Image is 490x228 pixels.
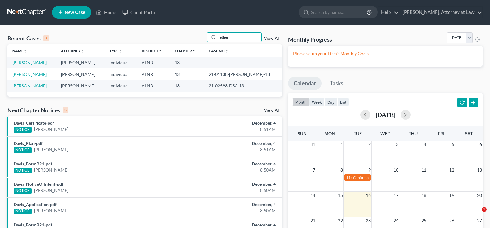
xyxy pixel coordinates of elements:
[311,6,368,18] input: Search by name...
[310,217,316,224] span: 21
[476,192,483,199] span: 20
[12,60,47,65] a: [PERSON_NAME]
[421,192,427,199] span: 18
[353,175,419,180] span: Confirmation Date for [PERSON_NAME]
[298,131,307,136] span: Sun
[14,127,32,133] div: NOTICE
[438,131,444,136] span: Fri
[380,131,390,136] span: Wed
[14,202,57,207] a: Davis_Application-pdf
[393,217,399,224] span: 24
[119,49,122,53] i: unfold_more
[175,48,196,53] a: Chapterunfold_more
[375,111,396,118] h2: [DATE]
[119,7,160,18] a: Client Portal
[482,207,487,212] span: 1
[170,57,204,68] td: 13
[14,120,54,126] a: Davis_Certificate-pdf
[479,141,483,148] span: 6
[142,48,162,53] a: Districtunfold_more
[193,147,276,153] div: 8:51AM
[292,98,309,106] button: month
[7,106,68,114] div: NextChapter Notices
[14,222,52,227] a: Davis_FormB21-pdf
[449,166,455,174] span: 12
[409,131,418,136] span: Thu
[340,141,343,148] span: 1
[421,217,427,224] span: 25
[14,141,43,146] a: Davis_Plan-pdf
[325,98,337,106] button: day
[399,7,482,18] a: [PERSON_NAME], Attorney at Law
[137,68,170,80] td: ALNB
[14,181,63,187] a: Davis_NoticeOfIntent-pdf
[104,80,136,91] td: Individual
[61,48,84,53] a: Attorneyunfold_more
[65,10,85,15] span: New Case
[104,68,136,80] td: Individual
[293,51,478,57] p: Please setup your Firm's Monthly Goals
[193,161,276,167] div: December, 4
[56,80,104,91] td: [PERSON_NAME]
[12,48,27,53] a: Nameunfold_more
[14,188,32,194] div: NOTICE
[421,166,427,174] span: 11
[449,217,455,224] span: 26
[81,49,84,53] i: unfold_more
[337,217,343,224] span: 22
[34,187,68,193] a: [PERSON_NAME]
[368,141,371,148] span: 2
[395,141,399,148] span: 3
[23,49,27,53] i: unfold_more
[340,166,343,174] span: 8
[225,49,228,53] i: unfold_more
[346,175,352,180] span: 11a
[193,120,276,126] div: December, 4
[193,126,276,132] div: 8:51AM
[312,166,316,174] span: 7
[310,192,316,199] span: 14
[365,217,371,224] span: 23
[12,83,47,88] a: [PERSON_NAME]
[209,48,228,53] a: Case Nounfold_more
[469,207,484,222] iframe: Intercom live chat
[324,77,349,90] a: Tasks
[204,68,282,80] td: 21-01138-[PERSON_NAME]-13
[324,131,335,136] span: Mon
[14,168,32,173] div: NOTICE
[43,35,49,41] div: 3
[193,140,276,147] div: December, 4
[337,98,349,106] button: list
[393,192,399,199] span: 17
[354,131,362,136] span: Tue
[368,166,371,174] span: 9
[137,57,170,68] td: ALNB
[449,192,455,199] span: 19
[14,209,32,214] div: NOTICE
[476,166,483,174] span: 13
[264,36,279,41] a: View All
[193,222,276,228] div: December, 4
[104,57,136,68] td: Individual
[170,80,204,91] td: 13
[204,80,282,91] td: 21-02598-DSC-13
[192,49,196,53] i: unfold_more
[264,108,279,113] a: View All
[288,77,322,90] a: Calendar
[158,49,162,53] i: unfold_more
[93,7,119,18] a: Home
[465,131,473,136] span: Sat
[7,35,49,42] div: Recent Cases
[193,181,276,187] div: December, 4
[34,126,68,132] a: [PERSON_NAME]
[451,141,455,148] span: 5
[337,192,343,199] span: 15
[393,166,399,174] span: 10
[56,68,104,80] td: [PERSON_NAME]
[193,167,276,173] div: 8:50AM
[193,208,276,214] div: 8:50AM
[34,208,68,214] a: [PERSON_NAME]
[56,57,104,68] td: [PERSON_NAME]
[170,68,204,80] td: 13
[34,147,68,153] a: [PERSON_NAME]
